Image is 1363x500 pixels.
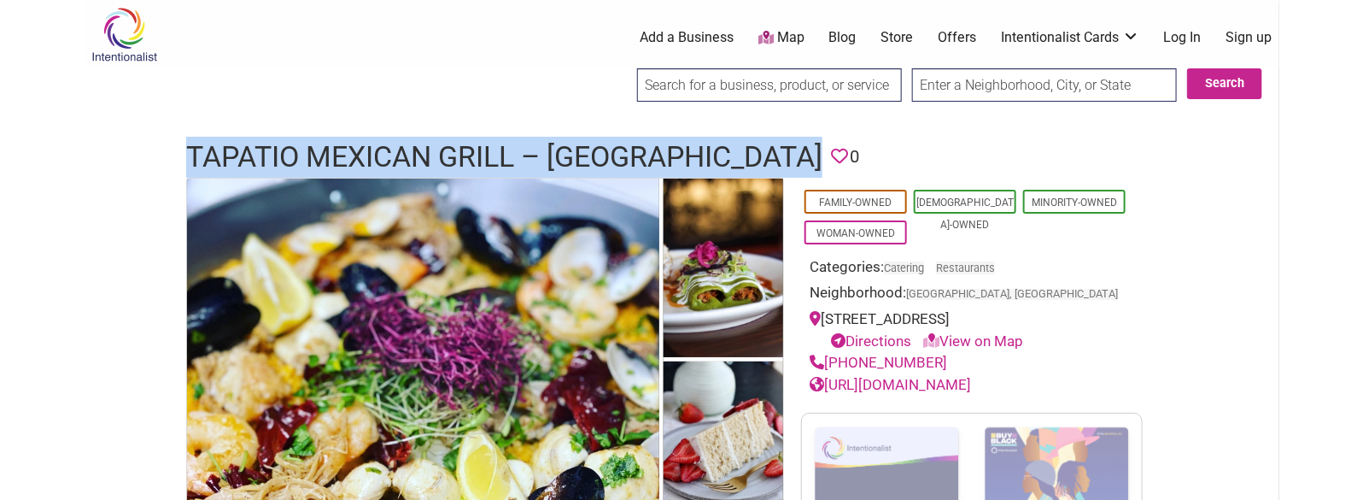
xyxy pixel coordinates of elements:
a: Family-Owned [820,197,892,209]
span: 0 [850,144,859,170]
a: Sign up [1226,28,1272,47]
div: [STREET_ADDRESS] [810,309,1134,352]
a: Intentionalist Cards [1001,28,1139,47]
input: Enter a Neighborhood, City, or State [912,68,1177,102]
a: Minority-Owned [1032,197,1117,209]
button: Search [1187,68,1262,99]
a: Catering [884,262,924,274]
img: Intentionalist [84,7,165,62]
a: Store [880,28,913,47]
a: Blog [829,28,857,47]
a: [URL][DOMAIN_NAME] [810,376,971,393]
a: Add a Business [640,28,734,47]
div: Categories: [810,256,1134,283]
a: Map [758,28,804,48]
a: View on Map [923,332,1023,350]
a: [PHONE_NUMBER] [810,354,947,371]
div: Neighborhood: [810,282,1134,309]
a: Directions [831,332,911,350]
a: Log In [1164,28,1202,47]
a: [DEMOGRAPHIC_DATA]-Owned [916,197,1014,231]
input: Search for a business, product, or service [637,68,902,102]
a: Woman-Owned [816,227,895,239]
span: [GEOGRAPHIC_DATA], [GEOGRAPHIC_DATA] [906,289,1118,300]
a: Offers [938,28,976,47]
h1: Tapatio Mexican Grill – [GEOGRAPHIC_DATA] [186,137,822,178]
a: Restaurants [936,262,995,274]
